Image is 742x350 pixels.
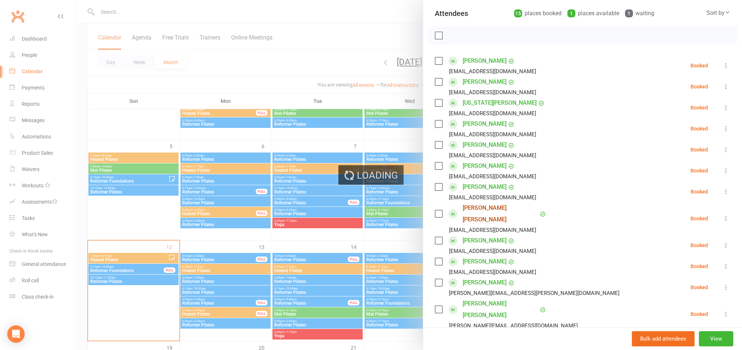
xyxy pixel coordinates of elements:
div: Booked [691,189,708,194]
div: Booked [691,216,708,221]
a: [US_STATE][PERSON_NAME] [463,97,537,109]
div: Booked [691,84,708,89]
button: Bulk add attendees [632,331,695,346]
div: [EMAIL_ADDRESS][DOMAIN_NAME] [449,172,536,181]
a: [PERSON_NAME] [463,256,507,267]
div: [EMAIL_ADDRESS][DOMAIN_NAME] [449,267,536,277]
div: 1 [567,9,575,17]
a: [PERSON_NAME] [463,55,507,67]
div: [EMAIL_ADDRESS][DOMAIN_NAME] [449,130,536,139]
div: Booked [691,147,708,152]
div: 1 [625,9,633,17]
div: 15 [514,9,522,17]
a: [PERSON_NAME] [463,235,507,246]
div: Booked [691,126,708,131]
a: [PERSON_NAME] [463,118,507,130]
div: [EMAIL_ADDRESS][DOMAIN_NAME] [449,151,536,160]
div: Booked [691,312,708,317]
div: [EMAIL_ADDRESS][DOMAIN_NAME] [449,246,536,256]
a: [PERSON_NAME] [463,139,507,151]
a: [PERSON_NAME] [PERSON_NAME] [463,202,538,225]
div: Booked [691,63,708,68]
div: [PERSON_NAME][EMAIL_ADDRESS][PERSON_NAME][DOMAIN_NAME] [449,288,620,298]
div: Attendees [435,8,468,18]
div: [EMAIL_ADDRESS][DOMAIN_NAME] [449,193,536,202]
div: [EMAIL_ADDRESS][DOMAIN_NAME] [449,109,536,118]
a: [PERSON_NAME] [463,76,507,88]
a: [PERSON_NAME] [463,160,507,172]
a: [PERSON_NAME] [PERSON_NAME] [463,298,538,321]
div: [PERSON_NAME][EMAIL_ADDRESS][DOMAIN_NAME] [449,321,578,330]
div: Booked [691,285,708,290]
a: [PERSON_NAME] [463,181,507,193]
button: View [699,331,733,346]
div: [EMAIL_ADDRESS][DOMAIN_NAME] [449,88,536,97]
div: places booked [514,8,562,18]
div: Booked [691,168,708,173]
div: Booked [691,243,708,248]
div: [EMAIL_ADDRESS][DOMAIN_NAME] [449,67,536,76]
div: Sort by [706,8,730,18]
div: Open Intercom Messenger [7,325,25,343]
div: places available [567,8,619,18]
div: Booked [691,105,708,110]
a: [PERSON_NAME] [463,277,507,288]
div: waiting [625,8,654,18]
div: Booked [691,264,708,269]
div: [EMAIL_ADDRESS][DOMAIN_NAME] [449,225,536,235]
